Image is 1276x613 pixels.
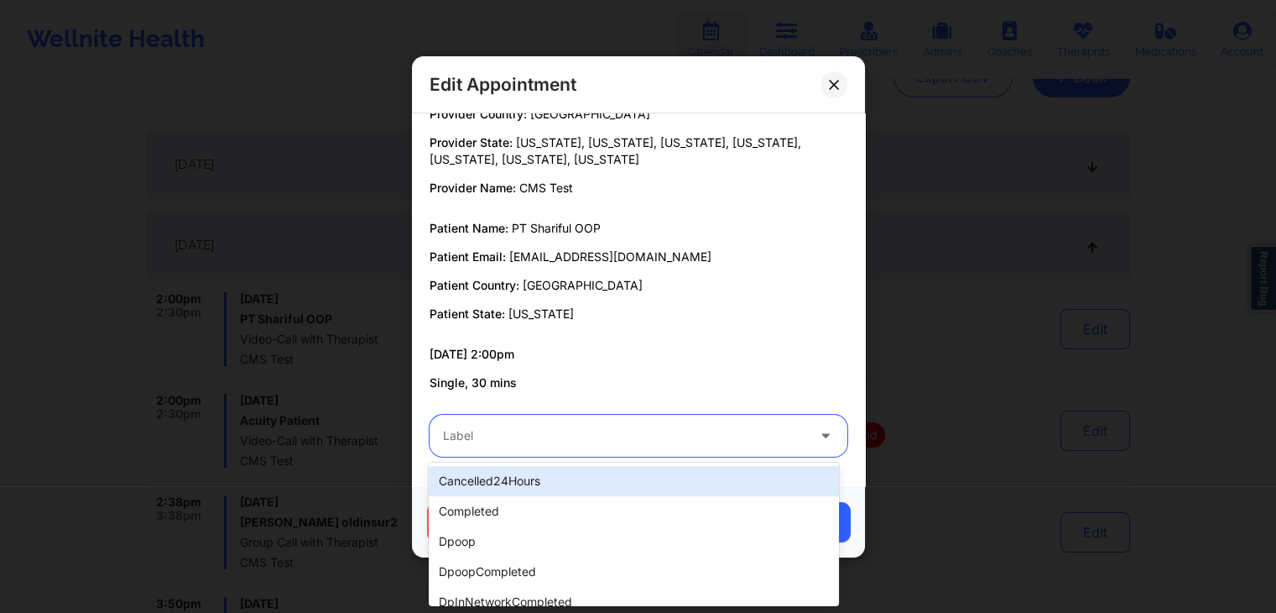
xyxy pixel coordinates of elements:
button: Cancel Appointment [426,502,600,542]
p: Single, 30 mins [430,375,847,391]
p: [DATE] 2:00pm [430,346,847,363]
div: dpoopCompleted [429,557,838,587]
p: Patient State: [430,306,847,322]
span: [GEOGRAPHIC_DATA] [523,278,643,292]
p: Patient Email: [430,249,847,265]
div: completed [429,496,838,527]
span: [US_STATE], [US_STATE], [US_STATE], [US_STATE], [US_STATE], [US_STATE], [US_STATE] [430,135,801,166]
p: Provider Country: [430,106,847,123]
span: [GEOGRAPHIC_DATA] [530,107,650,121]
p: Patient Country: [430,277,847,294]
div: dpoop [429,527,838,557]
span: CMS Test [519,181,573,195]
p: Provider State: [430,134,847,168]
p: Patient Name: [430,220,847,237]
button: Save Changes [714,502,850,542]
span: [US_STATE] [508,306,574,321]
span: PT Shariful OOP [512,221,601,235]
span: [EMAIL_ADDRESS][DOMAIN_NAME] [509,249,711,264]
div: cancelled24Hours [429,466,838,496]
p: Provider Name: [430,180,847,196]
h2: Edit Appointment [430,73,576,96]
